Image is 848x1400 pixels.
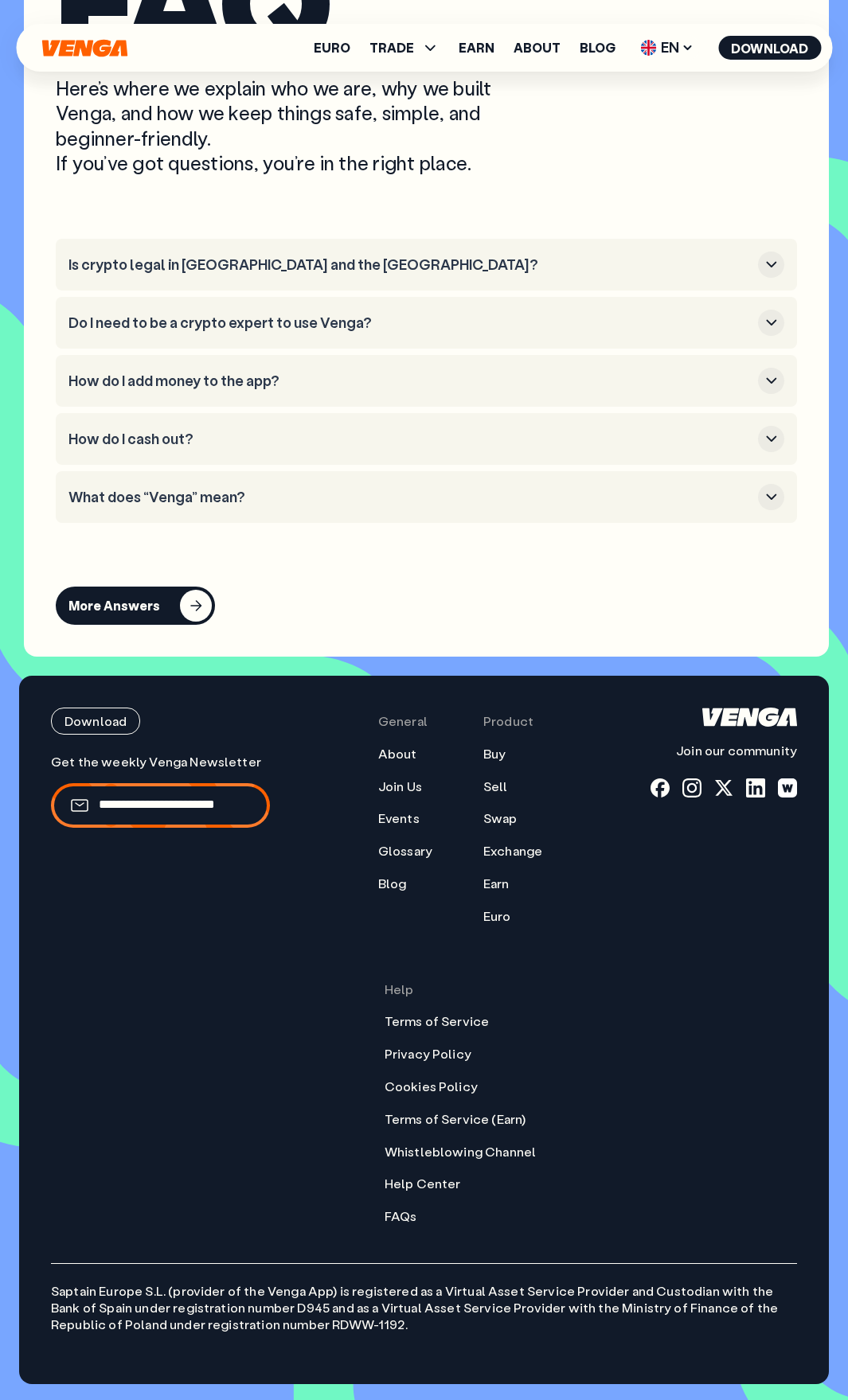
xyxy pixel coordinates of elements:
button: Download [51,708,140,735]
span: TRADE [369,41,414,54]
a: Help Center [385,1176,461,1192]
a: warpcast [778,778,797,797]
h3: How do I cash out? [68,431,752,448]
h3: Do I need to be a crypto expert to use Venga? [68,314,752,332]
a: About [514,41,561,54]
p: Get the weekly Venga Newsletter [51,754,270,770]
svg: Home [40,39,129,57]
a: About [378,746,417,762]
button: Download [718,36,821,60]
span: Help [385,981,414,998]
a: Blog [580,41,615,54]
div: More Answers [68,598,160,614]
a: Blog [378,875,407,892]
a: Exchange [483,843,542,860]
span: General [378,713,428,730]
button: Is crypto legal in [GEOGRAPHIC_DATA] and the [GEOGRAPHIC_DATA]? [68,252,784,278]
a: Earn [483,875,510,892]
a: Whistleblowing Channel [385,1144,537,1160]
p: Join our community [651,743,797,759]
p: Here’s where we explain who we are, why we built Venga, and how we keep things safe, simple, and ... [56,76,541,175]
span: TRADE [369,38,440,57]
a: FAQs [385,1208,417,1225]
span: Product [483,713,533,730]
span: EN [635,35,699,60]
a: Terms of Service (Earn) [385,1111,526,1128]
img: flag-uk [640,40,656,56]
a: Privacy Policy [385,1046,471,1063]
a: Sell [483,778,508,795]
a: instagram [682,778,701,797]
a: Swap [483,810,518,827]
p: Saptain Europe S.L. (provider of the Venga App) is registered as a Virtual Asset Service Provider... [51,1263,797,1332]
a: Download [51,708,270,735]
button: More Answers [56,587,215,625]
a: linkedin [746,778,765,797]
svg: Home [702,708,797,727]
a: Join Us [378,778,422,795]
a: Euro [314,41,350,54]
button: Do I need to be a crypto expert to use Venga? [68,310,784,336]
button: How do I cash out? [68,426,784,452]
a: Buy [483,746,506,762]
a: Euro [483,908,511,925]
a: x [714,778,733,797]
a: Earn [459,41,494,54]
a: fb [651,778,670,797]
a: Glossary [378,843,432,860]
h3: What does “Venga” mean? [68,489,752,506]
a: Terms of Service [385,1013,490,1030]
a: Events [378,810,420,827]
button: What does “Venga” mean? [68,484,784,510]
h3: How do I add money to the app? [68,372,752,390]
button: How do I add money to the app? [68,368,784,394]
h3: Is crypto legal in [GEOGRAPHIC_DATA] and the [GEOGRAPHIC_DATA]? [68,256,752,274]
a: Cookies Policy [385,1078,478,1095]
